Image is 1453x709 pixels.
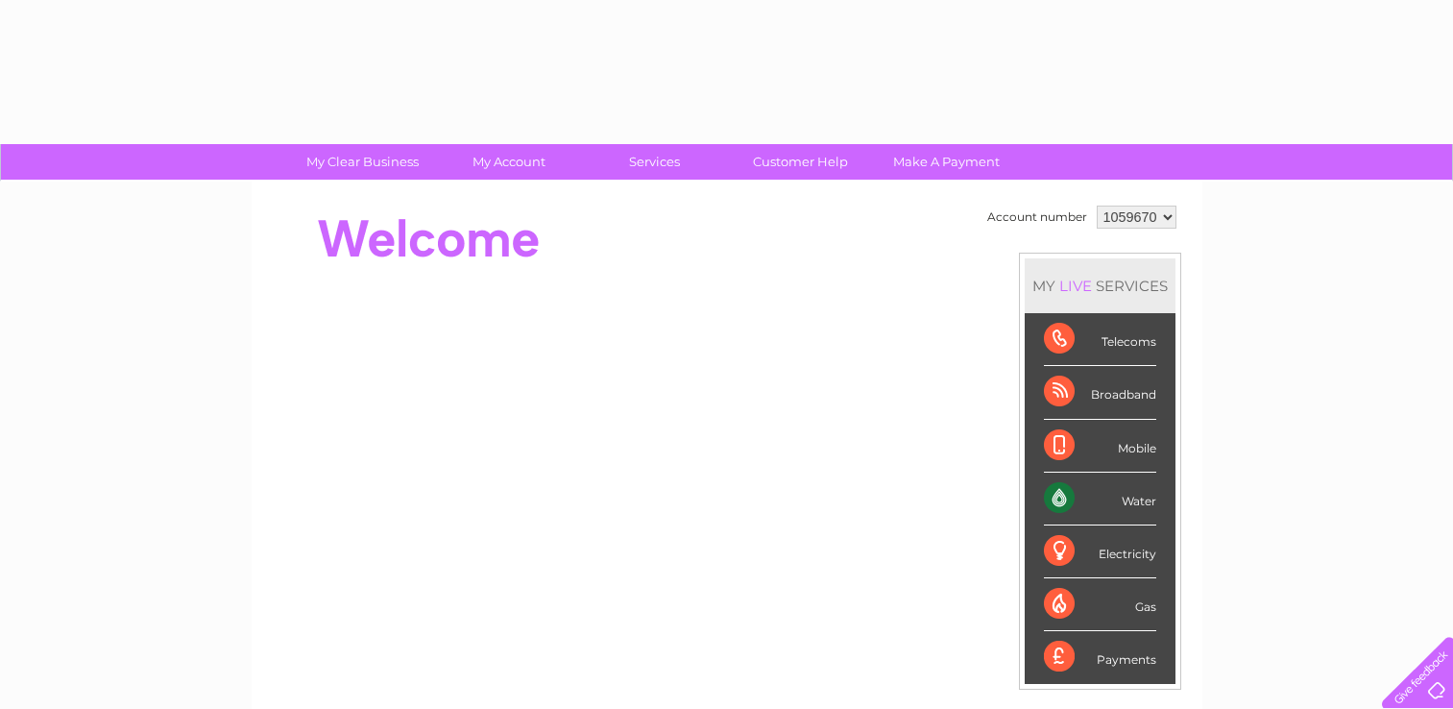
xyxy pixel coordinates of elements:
[721,144,880,180] a: Customer Help
[429,144,588,180] a: My Account
[283,144,442,180] a: My Clear Business
[1044,420,1156,473] div: Mobile
[1044,473,1156,526] div: Water
[1044,313,1156,366] div: Telecoms
[1044,366,1156,419] div: Broadband
[1044,526,1156,578] div: Electricity
[1044,631,1156,683] div: Payments
[982,201,1092,233] td: Account number
[867,144,1026,180] a: Make A Payment
[1055,277,1096,295] div: LIVE
[1025,258,1175,313] div: MY SERVICES
[1044,578,1156,631] div: Gas
[575,144,734,180] a: Services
